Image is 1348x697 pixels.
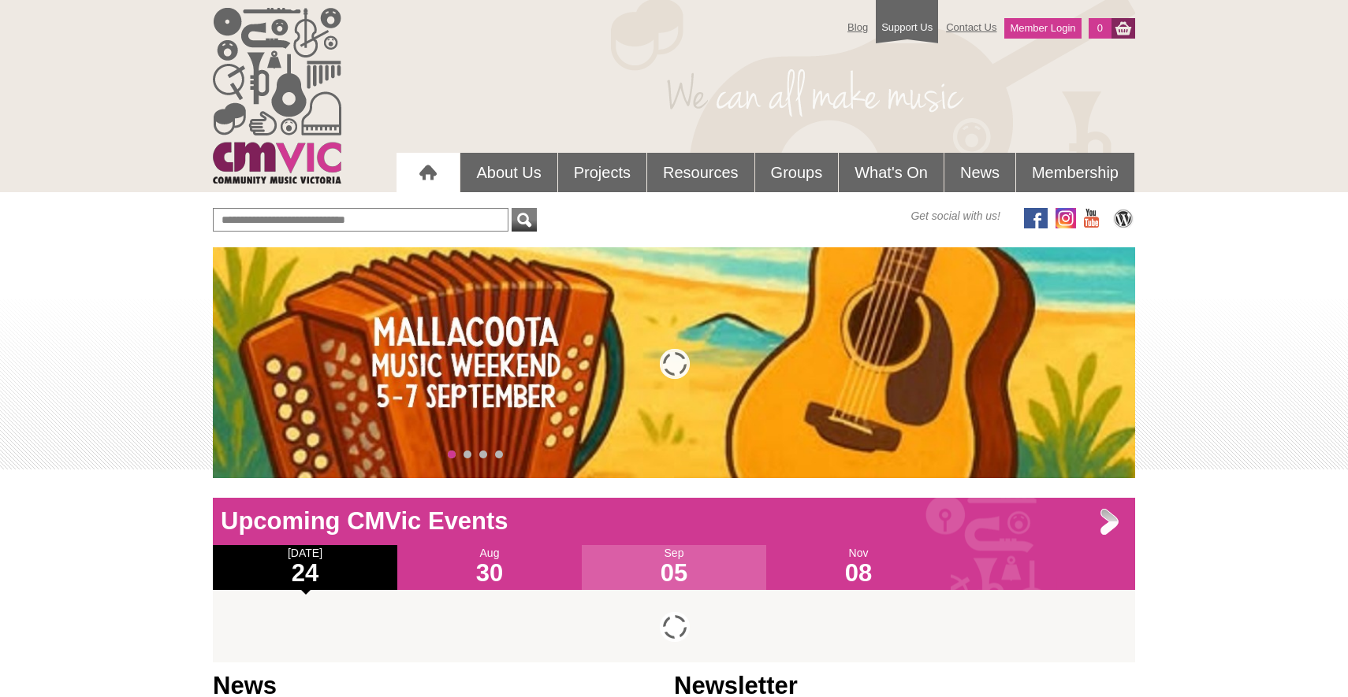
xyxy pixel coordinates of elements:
[213,506,1135,537] h1: Upcoming CMVic Events
[1004,18,1081,39] a: Member Login
[938,13,1004,41] a: Contact Us
[766,545,951,590] div: Nov
[397,545,582,590] div: Aug
[558,153,646,192] a: Projects
[582,545,766,590] div: Sep
[840,13,876,41] a: Blog
[213,561,397,586] h1: 24
[766,561,951,586] h1: 08
[755,153,839,192] a: Groups
[1016,153,1134,192] a: Membership
[397,561,582,586] h1: 30
[647,153,754,192] a: Resources
[1056,208,1076,228] img: icon-instagram.png
[213,8,341,184] img: cmvic_logo.png
[460,153,557,192] a: About Us
[213,545,397,590] div: [DATE]
[839,153,944,192] a: What's On
[944,153,1015,192] a: News
[1089,18,1112,39] a: 0
[582,561,766,586] h1: 05
[910,208,1000,224] span: Get social with us!
[1112,208,1135,228] img: CMVic Blog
